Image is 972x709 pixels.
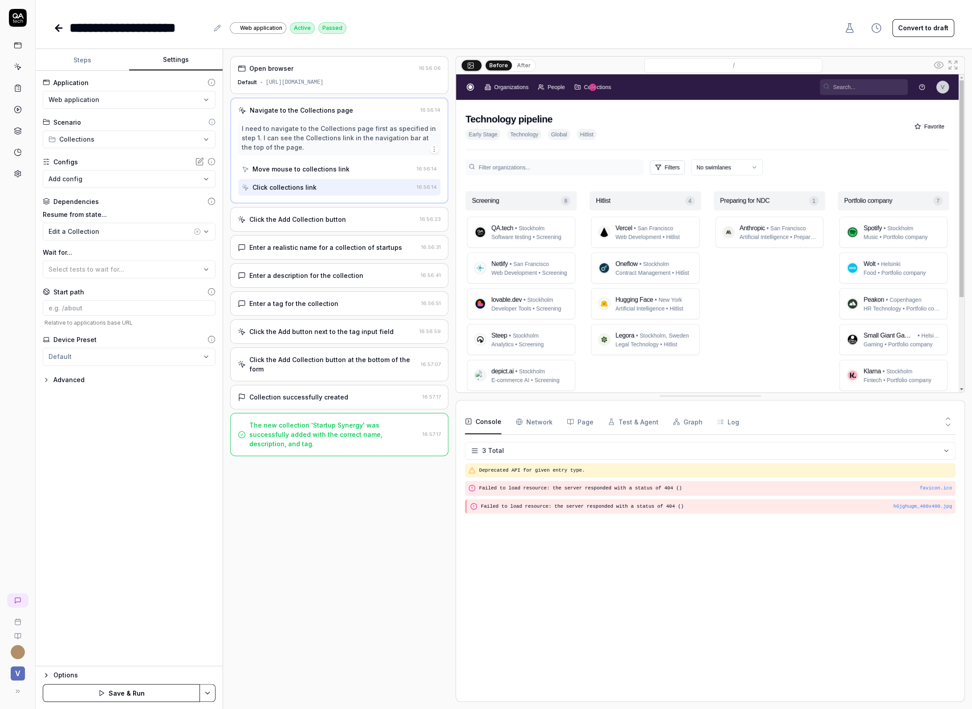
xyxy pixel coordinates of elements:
[43,348,216,366] button: Default
[420,216,441,222] time: 16:56:23
[417,166,437,172] time: 16:56:14
[423,431,441,437] time: 16:57:17
[43,670,216,680] button: Options
[249,327,394,336] div: Click the Add button next to the tag input field
[53,197,99,206] div: Dependencies
[43,300,216,316] input: e.g. /about
[249,299,338,308] div: Enter a tag for the collection
[866,19,887,37] button: View version history
[4,625,32,640] a: Documentation
[516,409,553,434] button: Network
[892,19,954,37] button: Convert to draft
[717,409,739,434] button: Log
[919,485,952,492] button: favicon.ico
[419,328,441,334] time: 16:56:59
[421,361,441,367] time: 16:57:07
[481,503,952,510] pre: Failed to load resource: the server responded with a status of 404 ()
[318,22,346,34] div: Passed
[249,392,348,402] div: Collection successfully created
[946,58,960,72] button: Open in full screen
[893,503,952,510] button: hGjghugm_400x400.jpg
[7,593,28,607] a: New conversation
[513,61,534,70] button: After
[36,49,129,71] button: Steps
[59,134,94,144] span: Collections
[421,300,441,306] time: 16:56:51
[266,78,324,86] div: [URL][DOMAIN_NAME]
[49,352,72,361] div: Default
[249,243,402,252] div: Enter a realistic name for a collection of startups
[238,179,440,196] button: Click collections link16:56:14
[4,611,32,625] a: Book a call with us
[49,95,99,104] span: Web application
[249,271,363,280] div: Enter a description for the collection
[53,287,84,297] div: Start path
[49,265,124,273] span: Select tests to wait for...
[479,467,952,474] pre: Deprecated API for given entry type.
[249,64,293,73] div: Open browser
[479,485,952,492] pre: Failed to load resource: the server responded with a status of 404 ()
[53,670,216,680] div: Options
[931,58,946,72] button: Show all interative elements
[43,261,216,278] button: Select tests to wait for...
[456,74,964,392] img: Screenshot
[242,124,437,152] div: I need to navigate to the Collections page first as specified in step 1. I can see the Collection...
[290,22,315,34] div: Active
[129,49,223,71] button: Settings
[43,210,216,219] label: Resume from state...
[417,184,437,190] time: 16:56:14
[465,409,501,434] button: Console
[43,130,216,148] button: Collections
[250,106,353,115] div: Navigate to the Collections page
[238,78,257,86] div: Default
[567,409,594,434] button: Page
[249,355,417,374] div: Click the Add Collection button at the bottom of the form
[53,335,97,344] div: Device Preset
[11,666,25,680] span: V
[43,91,216,109] button: Web application
[419,65,441,71] time: 16:56:06
[421,244,441,250] time: 16:56:31
[238,161,440,177] button: Move mouse to collections link16:56:14
[252,183,317,192] div: Click collections link
[53,118,81,127] div: Scenario
[421,272,441,278] time: 16:56:41
[249,420,419,448] div: The new collection 'Startup Synergy' was successfully added with the correct name, description, a...
[230,22,286,34] a: Web application
[43,223,216,240] button: Edit a Collection
[485,60,512,70] button: Before
[53,375,85,385] div: Advanced
[53,157,78,167] div: Configs
[420,107,440,113] time: 16:56:14
[249,215,346,224] div: Click the Add Collection button
[252,164,350,174] div: Move mouse to collections link
[673,409,703,434] button: Graph
[49,227,192,236] div: Edit a Collection
[43,248,216,257] label: Wait for...
[4,659,32,682] button: V
[53,78,89,87] div: Application
[608,409,659,434] button: Test & Agent
[240,24,282,32] span: Web application
[423,394,441,400] time: 16:57:17
[43,375,85,385] button: Advanced
[43,319,216,326] span: Relative to applications base URL
[43,684,200,702] button: Save & Run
